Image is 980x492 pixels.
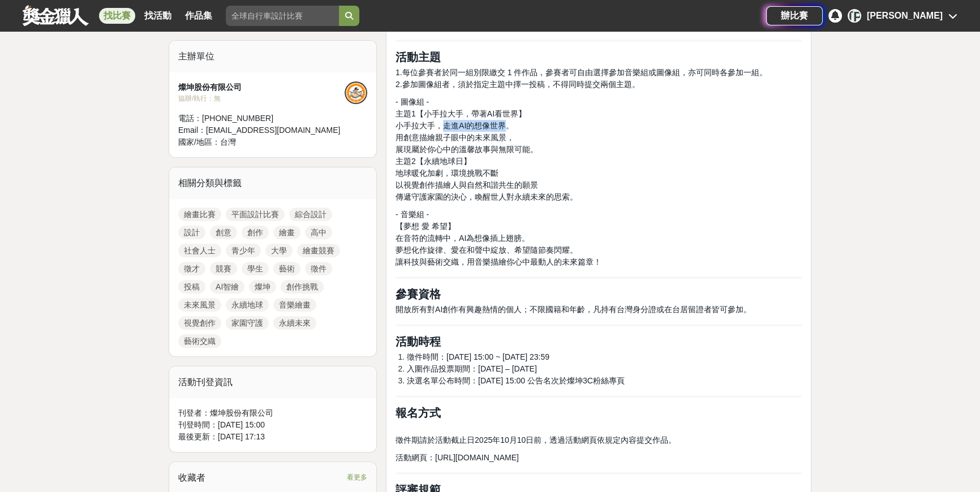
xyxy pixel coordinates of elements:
[396,335,441,348] strong: 活動時程
[396,288,441,300] strong: 參賽資格
[407,352,549,361] span: 徵件時間：[DATE] 15:00 ~ [DATE] 23:59
[396,210,429,219] span: - 音樂組 -
[396,245,578,254] span: 夢想化作旋律、愛在和聲中綻放、希望隨節奏閃耀。
[407,364,537,373] span: 入圍作品投票期間：[DATE] – [DATE]
[226,6,339,26] input: 全球自行車設計比賽
[178,407,367,419] div: 刊登者： 燦坤股份有限公司
[226,298,269,312] a: 永續地球
[435,453,519,462] a: [URL][DOMAIN_NAME]
[210,280,244,294] a: AI智繪
[766,6,823,25] a: 辦比賽
[396,407,441,419] strong: 報名方式
[396,80,640,89] span: 2.參加圖像組者，須於指定主題中擇一投稿，不得同時提交兩個主題。
[178,280,205,294] a: 投稿
[396,157,471,166] span: 主題2【永續地球日】
[178,226,205,239] a: 設計
[407,376,625,385] span: 決選名單公布時間：[DATE] 15:00 公告名次於燦坤3C粉絲專頁
[396,68,767,77] span: 1.每位參賽者於同一組別限繳交 1 件作品，參賽者可自由選擇參加音樂組或圖像組，亦可同時各參加一組。
[297,244,340,257] a: 繪畫競賽
[140,8,176,24] a: 找活動
[265,244,293,257] a: 大學
[178,124,345,136] div: Email： [EMAIL_ADDRESS][DOMAIN_NAME]
[396,133,514,142] span: 用創意描繪親子眼中的未來風景，
[226,208,285,221] a: 平面設計比賽
[178,113,345,124] div: 電話： [PHONE_NUMBER]
[178,208,221,221] a: 繪畫比賽
[180,8,217,24] a: 作品集
[178,93,345,103] div: 協辦/執行： 無
[273,316,316,330] a: 永續未來
[396,97,429,106] span: - 圖像組 -
[305,262,332,275] a: 徵件
[396,192,578,201] span: 傳遞守護家園的決心，喚醒世人對永續未來的思索。
[178,419,367,431] div: 刊登時間： [DATE] 15:00
[178,431,367,443] div: 最後更新： [DATE] 17:13
[281,280,324,294] a: 創作挑戰
[347,471,367,484] span: 看更多
[178,316,221,330] a: 視覺創作
[226,316,269,330] a: 家園守護
[249,280,276,294] a: 燦坤
[178,262,205,275] a: 徵才
[99,8,135,24] a: 找比賽
[396,51,441,63] strong: 活動主題
[273,226,300,239] a: 繪畫
[396,180,538,189] span: 以視覺創作描繪人與自然和諧共生的願景
[396,145,538,154] span: 展現屬於你心中的溫馨故事與無限可能。
[396,305,751,314] span: 開放所有對AI創作有興趣熱情的個人；不限國籍和年齡，凡持有台灣身分證或在台居留證者皆可參加。
[289,208,332,221] a: 綜合設計
[242,262,269,275] a: 學生
[178,137,220,146] span: 國家/地區：
[210,262,237,275] a: 競賽
[305,226,332,239] a: 高中
[848,9,861,23] div: [PERSON_NAME]
[396,169,498,178] span: 地球暖化加劇，環境挑戰不斷
[210,226,237,239] a: 創意
[273,262,300,275] a: 藝術
[169,366,376,398] div: 活動刊登資訊
[178,244,221,257] a: 社會人士
[242,226,269,239] a: 創作
[178,298,221,312] a: 未來風景
[169,167,376,199] div: 相關分類與標籤
[169,41,376,72] div: 主辦單位
[396,234,530,243] span: 在音符的流轉中，AI為想像插上翅膀。
[220,137,236,146] span: 台灣
[396,257,601,266] span: 讓科技與藝術交織，用音樂描繪你心中最動人的未來篇章！
[396,109,526,118] span: 主題1【小手拉大手，帶著AI看世界】
[273,298,316,312] a: 音樂繪畫
[178,334,221,348] a: 藝術交織
[178,473,205,482] span: 收藏者
[396,435,676,444] span: 徵件期請於活動截止日2025年10月10日前，透過活動網頁依規定內容提交作品。
[178,81,345,93] div: 燦坤股份有限公司
[396,121,514,130] span: 小手拉大手，走進AI的想像世界。
[396,222,455,231] span: 【夢想 愛 希望】
[226,244,261,257] a: 青少年
[396,453,435,462] span: 活動網頁：
[867,9,943,23] div: [PERSON_NAME]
